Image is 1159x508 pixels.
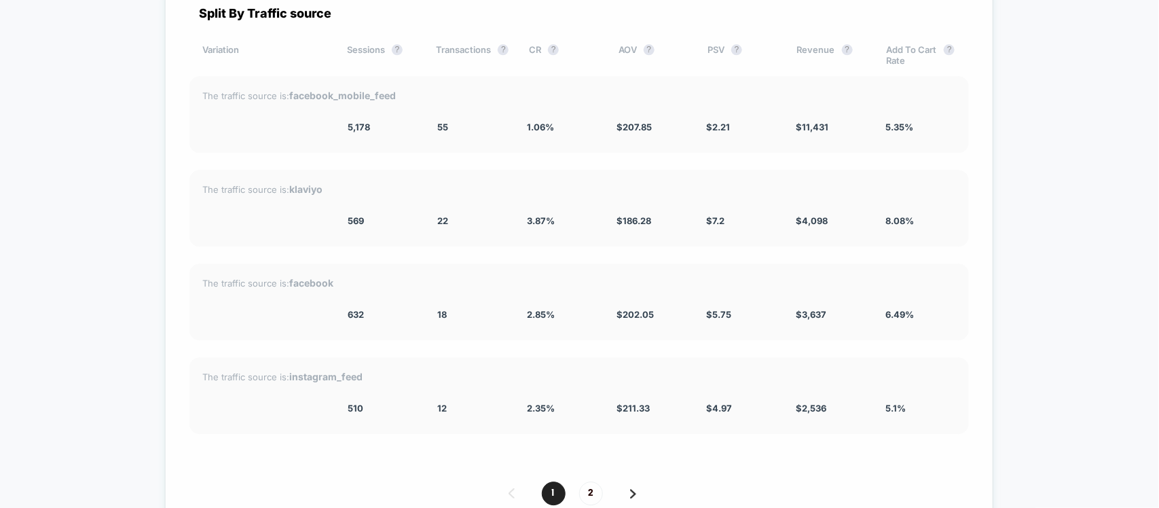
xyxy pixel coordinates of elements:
[437,309,447,320] span: 18
[706,215,724,226] span: $ 7.2
[437,403,447,414] span: 12
[796,309,826,320] span: $ 3,637
[392,44,403,55] button: ?
[579,482,603,505] span: 2
[437,122,448,132] span: 55
[796,122,828,132] span: $ 11,431
[527,215,555,226] span: 3.87 %
[885,122,913,132] span: 5.35 %
[542,482,566,505] span: 1
[548,44,559,55] button: ?
[842,44,853,55] button: ?
[527,403,555,414] span: 2.35 %
[706,403,732,414] span: $ 4.97
[498,44,509,55] button: ?
[619,44,687,66] div: AOV
[203,277,955,289] div: The traffic source is:
[189,6,969,20] div: Split By Traffic source
[348,309,364,320] span: 632
[617,215,651,226] span: $ 186.28
[203,183,955,195] div: The traffic source is:
[617,122,652,132] span: $ 207.85
[617,309,654,320] span: $ 202.05
[203,90,955,101] div: The traffic source is:
[348,215,364,226] span: 569
[348,403,363,414] span: 510
[886,44,955,66] div: Add To Cart Rate
[796,403,826,414] span: $ 2,536
[527,309,555,320] span: 2.85 %
[436,44,509,66] div: Transactions
[529,44,597,66] div: CR
[796,215,828,226] span: $ 4,098
[203,371,955,382] div: The traffic source is:
[290,277,334,289] strong: facebook
[707,44,776,66] div: PSV
[706,309,731,320] span: $ 5.75
[944,44,955,55] button: ?
[885,403,906,414] span: 5.1 %
[348,122,370,132] span: 5,178
[437,215,448,226] span: 22
[706,122,730,132] span: $ 2.21
[885,215,914,226] span: 8.08 %
[885,309,914,320] span: 6.49 %
[731,44,742,55] button: ?
[290,90,397,101] strong: facebook_mobile_feed
[797,44,866,66] div: Revenue
[527,122,554,132] span: 1.06 %
[290,371,363,382] strong: instagram_feed
[630,489,636,498] img: pagination forward
[617,403,650,414] span: $ 211.33
[347,44,416,66] div: Sessions
[644,44,655,55] button: ?
[290,183,323,195] strong: klaviyo
[203,44,327,66] div: Variation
